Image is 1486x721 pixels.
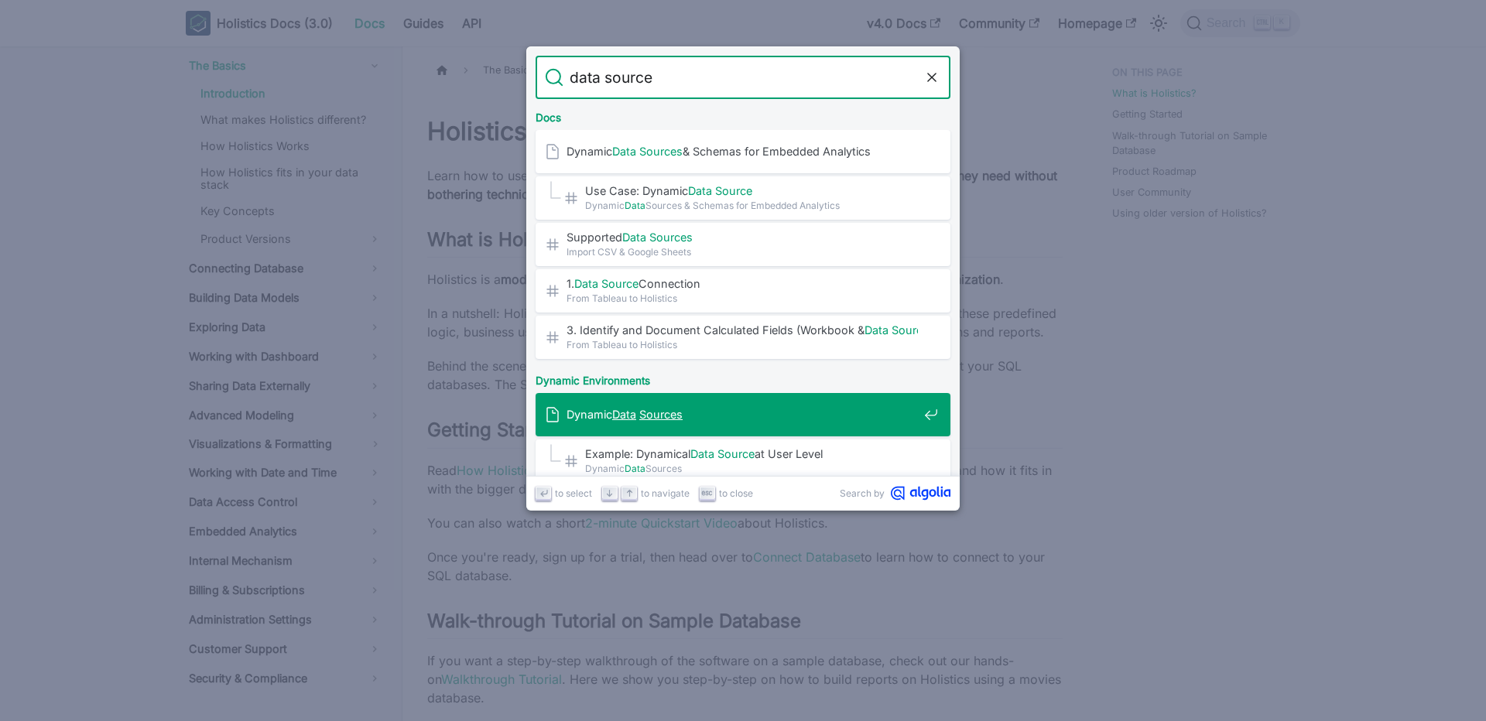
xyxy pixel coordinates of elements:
span: Dynamic [567,407,918,422]
span: Use Case: Dynamic ​ [585,183,918,198]
mark: Source [601,277,639,290]
mark: Source [715,184,752,197]
mark: Data [690,447,714,460]
mark: Data [625,463,645,474]
mark: Sources [639,145,683,158]
div: Docs [532,99,954,130]
a: Use Case: DynamicData Source​DynamicDataSources & Schemas for Embedded Analytics [536,176,950,220]
a: 3. Identify and Document Calculated Fields (Workbook &Data Source)​From Tableau to Holistics [536,316,950,359]
mark: Source [717,447,755,460]
a: Example: DynamicalData Sourceat User Level​DynamicDataSources [536,439,950,483]
svg: Arrow up [624,487,635,499]
mark: Sources [649,231,693,244]
span: Search by [840,486,885,501]
a: SupportedData Sources​Import CSV & Google Sheets [536,223,950,266]
span: Supported ​ [567,230,918,244]
a: 1.Data SourceConnection​From Tableau to Holistics [536,269,950,313]
button: Clear the query [923,68,941,87]
span: Dynamic Sources [585,461,918,476]
mark: Data [865,323,889,337]
mark: Data [612,408,636,421]
span: From Tableau to Holistics [567,337,918,352]
mark: Source [892,323,929,337]
svg: Escape key [701,487,713,499]
mark: Data [625,200,645,211]
a: Search byAlgolia [840,486,950,501]
span: Import CSV & Google Sheets [567,244,918,259]
input: Search docs [563,56,923,99]
span: Dynamic & Schemas for Embedded Analytics [567,144,918,159]
span: to select [555,486,592,501]
div: Dynamic Environments [532,362,954,393]
mark: Data [688,184,712,197]
span: 3. Identify and Document Calculated Fields (Workbook & )​ [567,323,918,337]
span: to navigate [641,486,690,501]
span: 1. Connection​ [567,276,918,291]
a: DynamicData Sources [536,393,950,436]
svg: Arrow down [604,487,615,499]
mark: Sources [639,408,683,421]
mark: Data [612,145,636,158]
a: DynamicData Sources& Schemas for Embedded Analytics [536,130,950,173]
svg: Enter key [538,487,550,499]
mark: Data [622,231,646,244]
svg: Algolia [891,486,950,501]
span: to close [719,486,753,501]
span: Dynamic Sources & Schemas for Embedded Analytics [585,198,918,213]
mark: Data [574,277,598,290]
span: From Tableau to Holistics [567,291,918,306]
span: Example: Dynamical at User Level​ [585,446,918,461]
